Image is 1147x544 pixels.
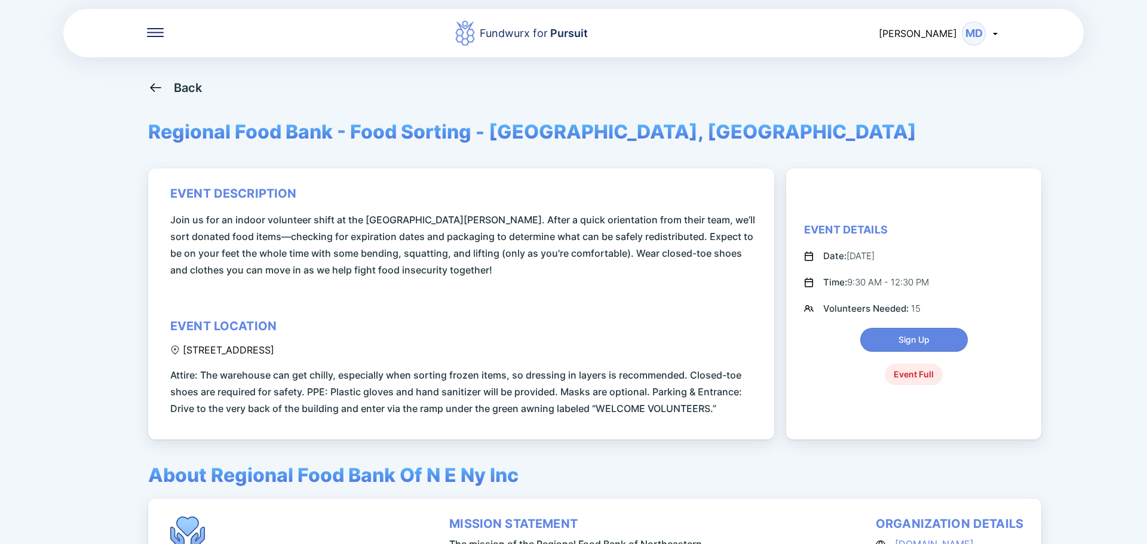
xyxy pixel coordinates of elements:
[170,319,277,333] div: event location
[548,27,588,39] span: Pursuit
[823,250,847,262] span: Date:
[148,120,916,143] span: Regional Food Bank - Food Sorting - [GEOGRAPHIC_DATA], [GEOGRAPHIC_DATA]
[804,223,888,237] div: Event Details
[170,344,274,356] div: [STREET_ADDRESS]
[885,364,943,385] div: Event Full
[823,249,875,263] div: [DATE]
[449,517,578,531] div: mission statement
[174,81,203,95] div: Back
[170,186,297,201] div: event description
[823,276,847,288] span: Time:
[170,211,756,278] span: Join us for an indoor volunteer shift at the [GEOGRAPHIC_DATA][PERSON_NAME]. After a quick orient...
[823,275,929,290] div: 9:30 AM - 12:30 PM
[898,334,930,346] span: Sign Up
[480,25,588,42] div: Fundwurx for
[962,21,986,45] div: MD
[170,367,756,417] span: Attire: The warehouse can get chilly, especially when sorting frozen items, so dressing in layers...
[148,463,519,487] span: About Regional Food Bank Of N E Ny Inc
[879,27,957,39] span: [PERSON_NAME]
[876,517,1023,531] div: organization details
[823,303,911,314] span: Volunteers Needed:
[860,328,968,352] button: Sign Up
[823,302,921,316] div: 15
